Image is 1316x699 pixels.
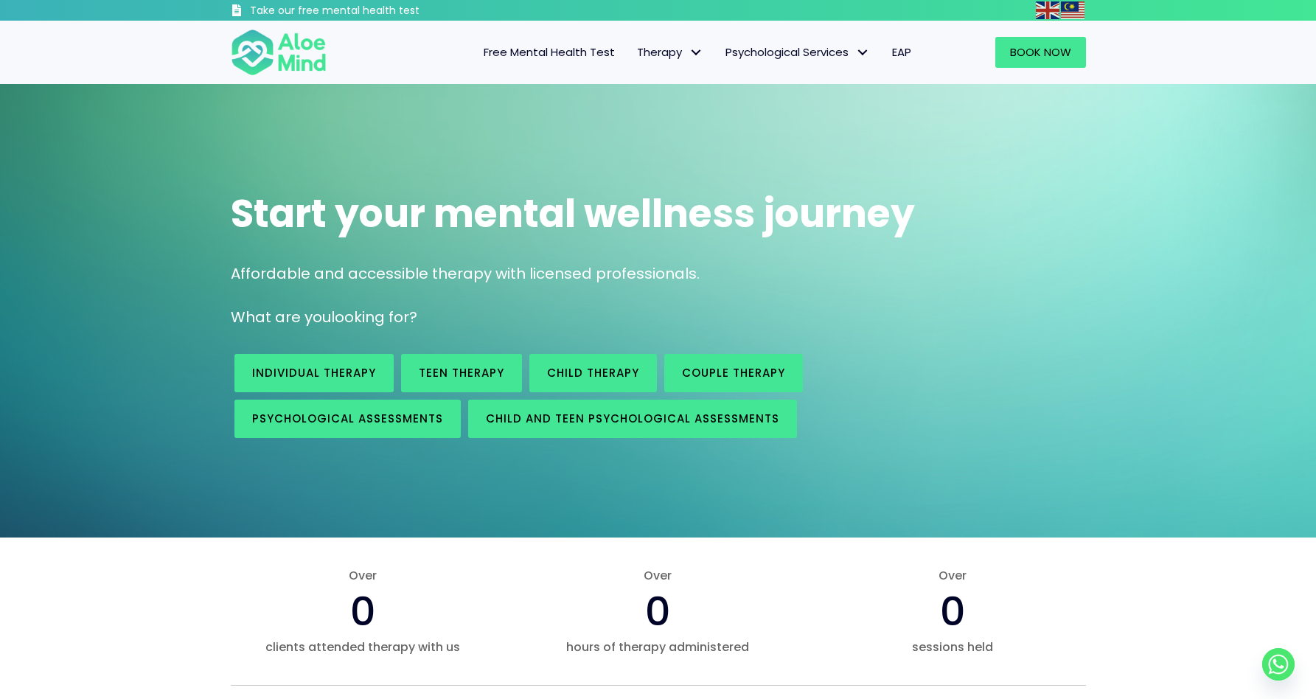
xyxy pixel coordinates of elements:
a: Child Therapy [529,354,657,392]
a: Psychological assessments [234,400,461,438]
a: Take our free mental health test [231,4,498,21]
a: English [1036,1,1061,18]
h3: Take our free mental health test [250,4,498,18]
span: clients attended therapy with us [231,639,496,655]
a: TherapyTherapy: submenu [626,37,714,68]
a: Individual therapy [234,354,394,392]
span: Therapy [637,44,703,60]
span: Free Mental Health Test [484,44,615,60]
span: sessions held [820,639,1085,655]
span: Couple therapy [682,365,785,380]
span: Child and Teen Psychological assessments [486,411,779,426]
span: Over [231,567,496,584]
span: Teen Therapy [419,365,504,380]
a: EAP [881,37,922,68]
span: 0 [940,583,966,639]
span: Psychological Services [725,44,870,60]
span: What are you [231,307,331,327]
span: Book Now [1010,44,1071,60]
span: hours of therapy administered [525,639,790,655]
a: Whatsapp [1262,648,1295,681]
span: Individual therapy [252,365,376,380]
span: 0 [645,583,671,639]
p: Affordable and accessible therapy with licensed professionals. [231,263,1086,285]
span: 0 [350,583,376,639]
img: ms [1061,1,1085,19]
span: Over [820,567,1085,584]
a: Book Now [995,37,1086,68]
span: Start your mental wellness journey [231,187,915,240]
nav: Menu [346,37,922,68]
span: Psychological Services: submenu [852,42,874,63]
img: Aloe mind Logo [231,28,327,77]
a: Free Mental Health Test [473,37,626,68]
span: EAP [892,44,911,60]
span: Psychological assessments [252,411,443,426]
a: Couple therapy [664,354,803,392]
a: Teen Therapy [401,354,522,392]
span: looking for? [331,307,417,327]
span: Child Therapy [547,365,639,380]
a: Malay [1061,1,1086,18]
img: en [1036,1,1059,19]
a: Psychological ServicesPsychological Services: submenu [714,37,881,68]
a: Child and Teen Psychological assessments [468,400,797,438]
span: Over [525,567,790,584]
span: Therapy: submenu [686,42,707,63]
